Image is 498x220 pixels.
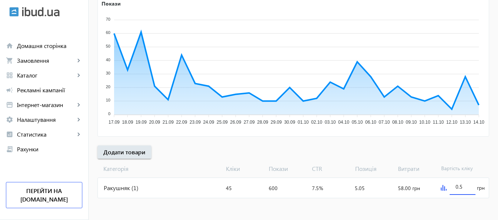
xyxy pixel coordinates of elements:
[6,116,13,123] mat-icon: settings
[109,120,120,125] tspan: 17.09
[97,165,223,173] span: Категорія
[298,120,309,125] tspan: 01.10
[17,57,75,64] span: Замовлення
[108,111,110,116] tspan: 0
[17,145,82,153] span: Рахунки
[106,98,110,102] tspan: 10
[6,101,13,109] mat-icon: storefront
[75,101,82,109] mat-icon: keyboard_arrow_right
[135,120,147,125] tspan: 19.09
[106,58,110,62] tspan: 40
[477,184,485,192] span: грн
[392,120,403,125] tspan: 08.10
[324,120,336,125] tspan: 03.10
[395,165,438,173] span: Витрати
[9,7,19,17] img: ibud.svg
[309,165,352,173] span: CTR
[149,120,160,125] tspan: 20.09
[75,116,82,123] mat-icon: keyboard_arrow_right
[106,17,110,21] tspan: 70
[17,131,75,138] span: Статистика
[460,120,471,125] tspan: 13.10
[312,185,323,192] span: 7.5%
[122,120,133,125] tspan: 18.09
[311,120,322,125] tspan: 02.10
[106,71,110,75] tspan: 30
[75,57,82,64] mat-icon: keyboard_arrow_right
[75,72,82,79] mat-icon: keyboard_arrow_right
[446,120,457,125] tspan: 12.10
[176,120,187,125] tspan: 22.09
[223,165,266,173] span: Кліки
[75,131,82,138] mat-icon: keyboard_arrow_right
[338,120,349,125] tspan: 04.10
[266,165,309,173] span: Покази
[355,185,365,192] span: 5.05
[6,182,82,208] a: Перейти на [DOMAIN_NAME]
[379,120,390,125] tspan: 07.10
[406,120,417,125] tspan: 09.10
[226,185,232,192] span: 45
[106,30,110,35] tspan: 60
[438,165,481,173] span: Вартість кліку
[106,44,110,48] tspan: 50
[98,178,223,198] div: Ракушняк (1)
[441,185,447,191] img: graph.svg
[106,85,110,89] tspan: 20
[433,120,444,125] tspan: 11.10
[352,165,395,173] span: Позиція
[103,148,145,156] span: Додати товари
[17,72,75,79] span: Каталог
[190,120,201,125] tspan: 23.09
[6,145,13,153] mat-icon: receipt_long
[17,42,82,49] span: Домашня сторінка
[6,131,13,138] mat-icon: analytics
[6,72,13,79] mat-icon: grid_view
[17,86,82,94] span: Рекламні кампанії
[6,42,13,49] mat-icon: home
[22,7,59,17] img: ibud_text.svg
[17,101,75,109] span: Інтернет-магазин
[17,116,75,123] span: Налаштування
[398,185,420,192] span: 58.00 грн
[419,120,430,125] tspan: 10.10
[269,185,278,192] span: 600
[473,120,484,125] tspan: 14.10
[162,120,174,125] tspan: 21.09
[6,57,13,64] mat-icon: shopping_cart
[365,120,376,125] tspan: 06.10
[352,120,363,125] tspan: 05.10
[6,86,13,94] mat-icon: campaign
